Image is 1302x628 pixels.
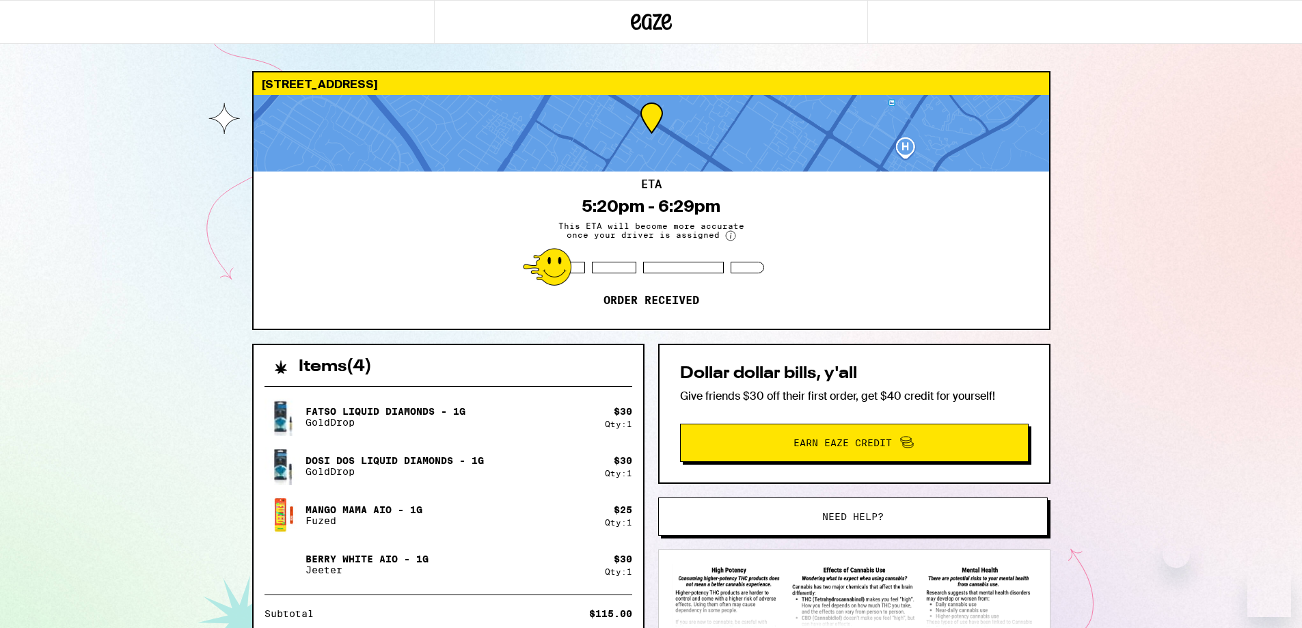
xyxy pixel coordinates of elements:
[605,567,632,576] div: Qty: 1
[614,554,632,564] div: $ 30
[306,455,484,466] p: Dosi Dos Liquid Diamonds - 1g
[254,72,1049,95] div: [STREET_ADDRESS]
[306,417,465,428] p: GoldDrop
[605,420,632,428] div: Qty: 1
[658,497,1048,536] button: Need help?
[794,438,892,448] span: Earn Eaze Credit
[680,389,1029,403] p: Give friends $30 off their first order, get $40 credit for yourself!
[605,469,632,478] div: Qty: 1
[265,496,303,534] img: Mango Mama AIO - 1g
[582,197,720,216] div: 5:20pm - 6:29pm
[614,504,632,515] div: $ 25
[1163,541,1190,568] iframe: Close message
[306,504,422,515] p: Mango Mama AIO - 1g
[680,366,1029,382] h2: Dollar dollar bills, y'all
[589,609,632,618] div: $115.00
[306,466,484,477] p: GoldDrop
[614,406,632,417] div: $ 30
[306,406,465,417] p: Fatso Liquid Diamonds - 1g
[549,221,754,241] span: This ETA will become more accurate once your driver is assigned
[299,359,372,375] h2: Items ( 4 )
[306,515,422,526] p: Fuzed
[673,564,1036,627] img: SB 540 Brochure preview
[265,545,303,584] img: Berry White AIO - 1g
[641,179,662,190] h2: ETA
[265,609,323,618] div: Subtotal
[822,512,884,521] span: Need help?
[605,518,632,527] div: Qty: 1
[306,554,429,564] p: Berry White AIO - 1g
[614,455,632,466] div: $ 30
[680,424,1029,462] button: Earn Eaze Credit
[1247,573,1291,617] iframe: Button to launch messaging window
[306,564,429,575] p: Jeeter
[265,392,303,441] img: Fatso Liquid Diamonds - 1g
[265,446,303,487] img: Dosi Dos Liquid Diamonds - 1g
[603,294,699,308] p: Order received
